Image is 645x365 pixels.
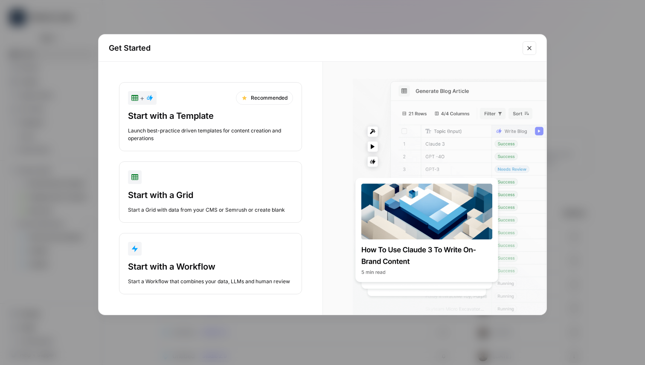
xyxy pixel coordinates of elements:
button: Start with a GridStart a Grid with data from your CMS or Semrush or create blank [119,161,302,223]
div: Recommended [236,91,293,105]
div: Start with a Template [128,110,293,122]
div: Start with a Grid [128,189,293,201]
div: Start a Grid with data from your CMS or Semrush or create blank [128,206,293,214]
button: +RecommendedStart with a TemplateLaunch best-practice driven templates for content creation and o... [119,82,302,151]
div: Launch best-practice driven templates for content creation and operations [128,127,293,142]
button: Close modal [523,41,536,55]
div: + [131,93,153,103]
button: Start with a WorkflowStart a Workflow that combines your data, LLMs and human review [119,233,302,294]
h2: Get Started [109,42,517,54]
div: Start with a Workflow [128,261,293,273]
div: Start a Workflow that combines your data, LLMs and human review [128,278,293,285]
